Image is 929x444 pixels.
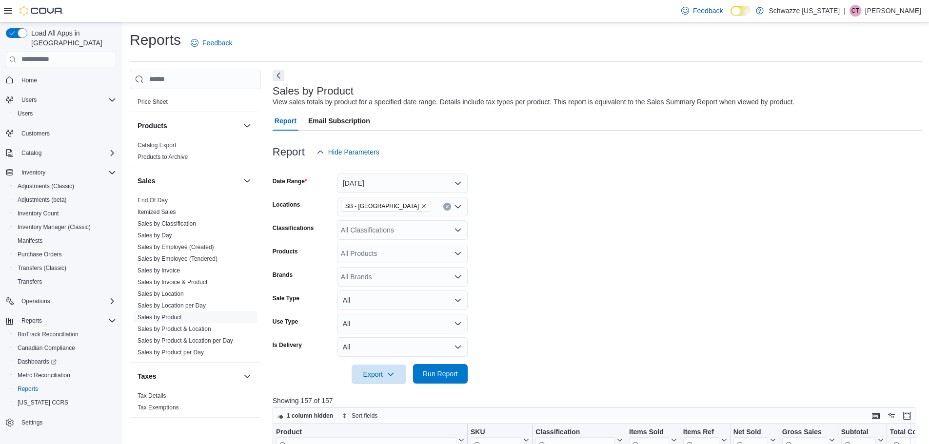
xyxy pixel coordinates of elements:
[138,337,233,344] a: Sales by Product & Location per Day
[352,412,377,420] span: Sort fields
[273,201,300,209] label: Locations
[202,38,232,48] span: Feedback
[10,179,120,193] button: Adjustments (Classic)
[18,278,42,286] span: Transfers
[14,235,116,247] span: Manifests
[421,203,427,209] button: Remove SB - Brighton from selection in this group
[308,111,370,131] span: Email Subscription
[138,98,168,106] span: Price Sheet
[10,261,120,275] button: Transfers (Classic)
[18,417,46,428] a: Settings
[138,232,172,239] a: Sales by Day
[535,427,615,437] div: Classification
[287,412,333,420] span: 1 column hidden
[865,5,921,17] p: [PERSON_NAME]
[18,210,59,217] span: Inventory Count
[14,180,116,192] span: Adjustments (Classic)
[423,369,458,379] span: Run Report
[273,294,299,302] label: Sale Type
[18,110,33,117] span: Users
[18,344,75,352] span: Canadian Compliance
[18,147,45,159] button: Catalog
[18,223,91,231] span: Inventory Manager (Classic)
[138,371,157,381] h3: Taxes
[733,427,768,437] div: Net Sold
[14,328,82,340] a: BioTrack Reconciliation
[18,147,116,159] span: Catalog
[2,126,120,140] button: Customers
[273,341,302,349] label: Is Delivery
[138,220,196,227] a: Sales by Classification
[138,121,167,131] h3: Products
[138,220,196,228] span: Sales by Classification
[21,149,41,157] span: Catalog
[693,6,723,16] span: Feedback
[18,264,66,272] span: Transfers (Classic)
[2,73,120,87] button: Home
[14,249,66,260] a: Purchase Orders
[683,427,719,437] div: Items Ref
[313,142,383,162] button: Hide Parameters
[14,383,42,395] a: Reports
[2,166,120,179] button: Inventory
[454,273,462,281] button: Open list of options
[14,108,116,119] span: Users
[138,326,211,332] a: Sales by Product & Location
[138,392,166,400] span: Tax Details
[337,290,468,310] button: All
[273,271,293,279] label: Brands
[454,250,462,257] button: Open list of options
[14,194,116,206] span: Adjustments (beta)
[21,419,42,426] span: Settings
[273,85,354,97] h3: Sales by Product
[454,226,462,234] button: Open list of options
[14,356,116,367] span: Dashboards
[2,294,120,308] button: Operations
[14,262,70,274] a: Transfers (Classic)
[629,427,669,437] div: Items Sold
[138,153,188,161] span: Products to Archive
[851,5,859,17] span: CT
[18,399,68,406] span: [US_STATE] CCRS
[21,297,50,305] span: Operations
[10,368,120,382] button: Metrc Reconciliation
[14,194,71,206] a: Adjustments (beta)
[20,6,63,16] img: Cova
[18,167,49,178] button: Inventory
[138,404,179,411] span: Tax Exemptions
[18,127,116,139] span: Customers
[10,328,120,341] button: BioTrack Reconciliation
[18,251,62,258] span: Purchase Orders
[345,201,419,211] span: SB - [GEOGRAPHIC_DATA]
[18,295,54,307] button: Operations
[130,96,261,112] div: Pricing
[328,147,379,157] span: Hide Parameters
[138,244,214,251] a: Sales by Employee (Created)
[276,427,456,437] div: Product
[886,410,897,422] button: Display options
[18,196,67,204] span: Adjustments (beta)
[18,94,40,106] button: Users
[273,146,305,158] h3: Report
[138,371,239,381] button: Taxes
[890,427,928,437] div: Total Cost
[138,348,204,356] span: Sales by Product per Day
[138,337,233,345] span: Sales by Product & Location per Day
[10,193,120,207] button: Adjustments (beta)
[241,370,253,382] button: Taxes
[14,208,63,219] a: Inventory Count
[21,169,45,176] span: Inventory
[273,177,307,185] label: Date Range
[10,207,120,220] button: Inventory Count
[138,176,156,186] h3: Sales
[10,396,120,409] button: [US_STATE] CCRS
[130,139,261,167] div: Products
[138,176,239,186] button: Sales
[18,315,46,327] button: Reports
[138,314,182,321] a: Sales by Product
[138,325,211,333] span: Sales by Product & Location
[731,6,751,16] input: Dark Mode
[14,208,116,219] span: Inventory Count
